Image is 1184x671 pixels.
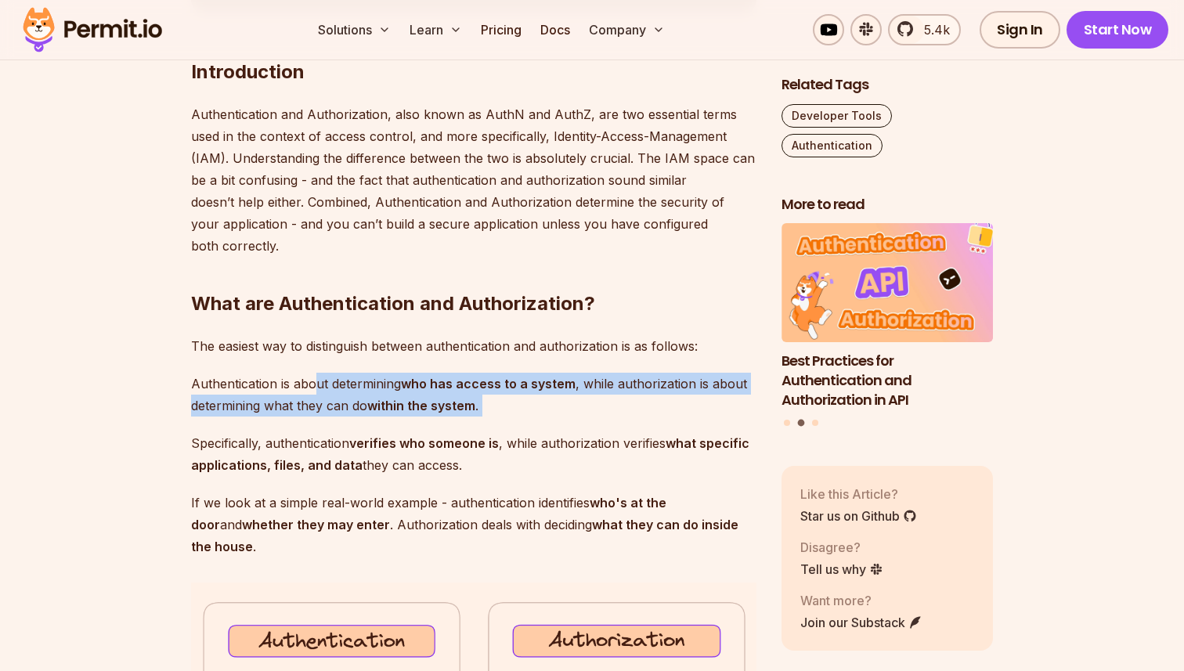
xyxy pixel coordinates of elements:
[1067,11,1169,49] a: Start Now
[191,335,756,357] p: The easiest way to distinguish between authentication and authorization is as follows:
[782,224,993,343] img: Best Practices for Authentication and Authorization in API
[191,517,738,554] strong: what they can do inside the house
[888,14,961,45] a: 5.4k
[191,103,756,257] p: Authentication and Authorization, also known as AuthN and AuthZ, are two essential terms used in ...
[800,507,917,525] a: Star us on Github
[980,11,1060,49] a: Sign In
[191,229,756,316] h2: What are Authentication and Authorization?
[401,376,576,391] strong: who has access to a system
[782,195,993,215] h2: More to read
[583,14,671,45] button: Company
[242,517,390,532] strong: whether they may enter
[782,75,993,95] h2: Related Tags
[782,134,883,157] a: Authentication
[800,538,883,557] p: Disagree?
[782,224,993,410] a: Best Practices for Authentication and Authorization in APIBest Practices for Authentication and A...
[782,224,993,410] li: 2 of 3
[812,420,818,426] button: Go to slide 3
[915,20,950,39] span: 5.4k
[16,3,169,56] img: Permit logo
[191,432,756,476] p: Specifically, authentication , while authorization verifies they can access.
[800,591,922,610] p: Want more?
[312,14,397,45] button: Solutions
[798,420,805,427] button: Go to slide 2
[191,492,756,557] p: If we look at a simple real-world example - authentication identifies and . Authorization deals w...
[191,435,749,473] strong: what specific applications, files, and data
[367,398,475,413] strong: within the system
[784,420,790,426] button: Go to slide 1
[191,373,756,417] p: Authentication is about determining , while authorization is about determining what they can do .
[800,485,917,503] p: Like this Article?
[191,495,666,532] strong: who's at the door
[782,104,892,128] a: Developer Tools
[782,224,993,429] div: Posts
[403,14,468,45] button: Learn
[475,14,528,45] a: Pricing
[800,560,883,579] a: Tell us why
[349,435,499,451] strong: verifies who someone is
[534,14,576,45] a: Docs
[782,352,993,409] h3: Best Practices for Authentication and Authorization in API
[800,613,922,632] a: Join our Substack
